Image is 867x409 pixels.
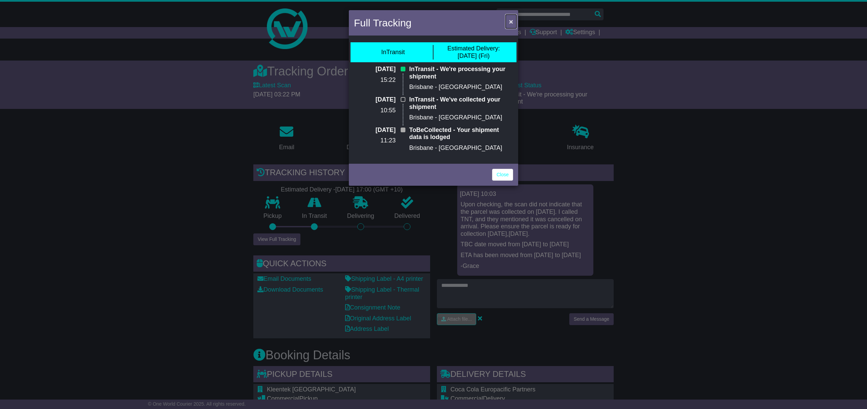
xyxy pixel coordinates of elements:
h4: Full Tracking [354,15,411,30]
span: Estimated Delivery: [447,45,500,52]
p: 15:22 [354,76,396,84]
span: × [509,18,513,25]
p: InTransit - We've collected your shipment [409,96,513,111]
a: Close [492,169,513,181]
p: InTransit - We're processing your shipment [409,66,513,80]
div: [DATE] (Fri) [447,45,500,60]
p: ToBeCollected - Your shipment data is lodged [409,127,513,141]
p: [DATE] [354,127,396,134]
p: [DATE] [354,66,396,73]
p: Brisbane - [GEOGRAPHIC_DATA] [409,114,513,121]
p: [DATE] [354,96,396,104]
button: Close [506,15,516,28]
p: Brisbane - [GEOGRAPHIC_DATA] [409,84,513,91]
p: Brisbane - [GEOGRAPHIC_DATA] [409,144,513,152]
p: 10:55 [354,107,396,114]
div: InTransit [381,49,405,56]
p: 11:23 [354,137,396,144]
